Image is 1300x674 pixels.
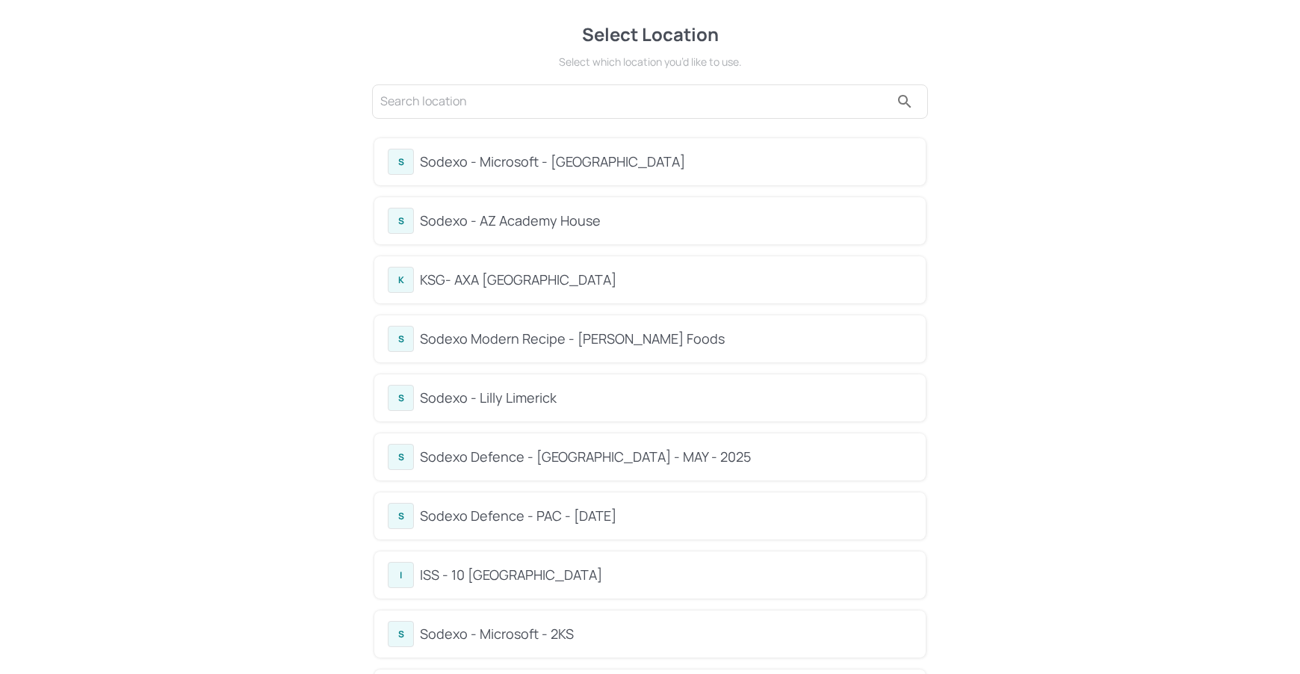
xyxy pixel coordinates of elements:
div: S [388,149,414,175]
div: S [388,326,414,352]
div: S [388,444,414,470]
div: Select Location [370,21,930,48]
button: search [890,87,920,117]
div: Sodexo - AZ Academy House [420,211,912,231]
div: I [388,562,414,588]
div: Select which location you’d like to use. [370,54,930,69]
div: Sodexo - Microsoft - [GEOGRAPHIC_DATA] [420,152,912,172]
input: Search location [380,90,890,114]
div: K [388,267,414,293]
div: Sodexo Defence - PAC - [DATE] [420,506,912,526]
div: Sodexo Defence - [GEOGRAPHIC_DATA] - MAY - 2025 [420,447,912,467]
div: S [388,385,414,411]
div: S [388,503,414,529]
div: Sodexo - Microsoft - 2KS [420,624,912,644]
div: S [388,208,414,234]
div: S [388,621,414,647]
div: KSG- AXA [GEOGRAPHIC_DATA] [420,270,912,290]
div: ISS - 10 [GEOGRAPHIC_DATA] [420,565,912,585]
div: Sodexo - Lilly Limerick [420,388,912,408]
div: Sodexo Modern Recipe - [PERSON_NAME] Foods [420,329,912,349]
